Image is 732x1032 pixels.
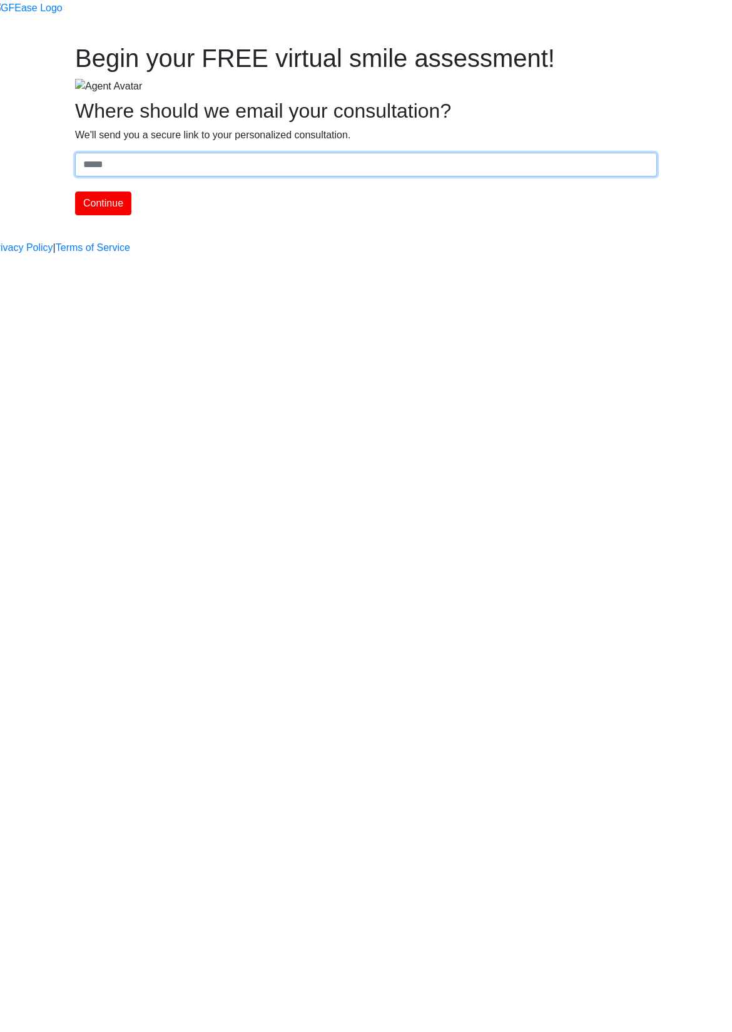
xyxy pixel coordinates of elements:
h2: Where should we email your consultation? [75,99,657,123]
button: Continue [75,192,131,215]
img: Agent Avatar [75,79,142,94]
p: We'll send you a secure link to your personalized consultation. [75,128,657,143]
h1: Begin your FREE virtual smile assessment! [75,43,657,73]
a: Terms of Service [56,240,130,255]
a: | [53,240,56,255]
